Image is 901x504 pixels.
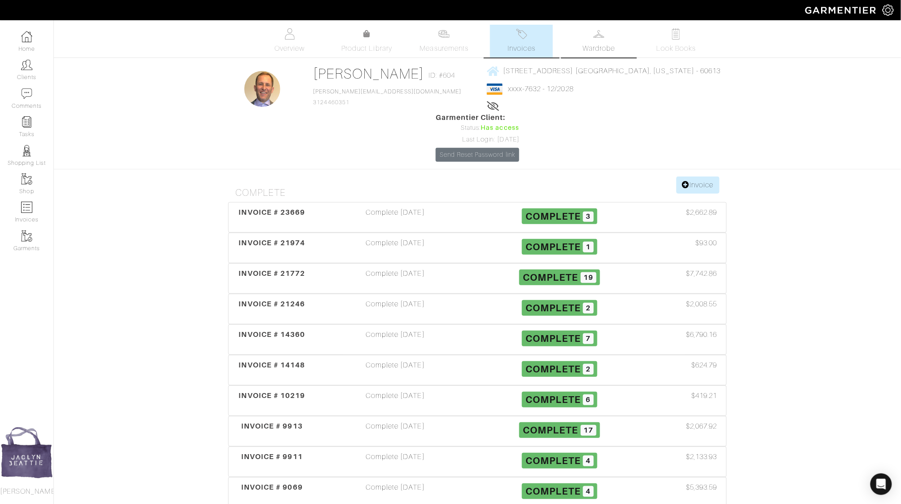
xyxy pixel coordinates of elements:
[341,43,392,54] span: Product Library
[313,268,477,289] div: Complete [DATE]
[567,25,630,57] a: Wardrobe
[581,425,596,436] span: 17
[523,272,578,283] span: Complete
[692,360,717,371] span: $624.79
[314,88,462,106] span: 3124460351
[313,329,477,350] div: Complete [DATE]
[523,424,578,436] span: Complete
[235,187,727,199] h4: Complete
[21,230,32,242] img: garments-icon-b7da505a4dc4fd61783c78ac3ca0ef83fa9d6f193b1c9dc38574b1d14d53ca28.png
[21,88,32,99] img: comment-icon-a0a6a9ef722e966f86d9cbdc48e553b5cf19dbc54f86b18d962a5391bc8f6eb6.png
[508,43,535,54] span: Invoices
[526,241,581,252] span: Complete
[671,28,682,40] img: todo-9ac3debb85659649dc8f770b8b6100bb5dab4b48dedcbae339e5042a72dfd3cc.svg
[228,202,727,233] a: INVOICE # 23669 Complete [DATE] Complete 3 $2,662.89
[526,394,581,405] span: Complete
[228,263,727,294] a: INVOICE # 21772 Complete [DATE] Complete 19 $7,742.86
[228,233,727,263] a: INVOICE # 21974 Complete [DATE] Complete 1 $93.00
[239,269,305,278] span: INVOICE # 21772
[313,421,477,442] div: Complete [DATE]
[583,486,594,497] span: 4
[686,299,717,309] span: $2,008.55
[526,302,581,314] span: Complete
[239,330,305,339] span: INVOICE # 14360
[436,135,519,145] div: Last Login: [DATE]
[436,123,519,133] div: Status:
[241,483,303,491] span: INVOICE # 9069
[239,208,305,217] span: INVOICE # 23669
[258,25,321,57] a: Overview
[21,145,32,156] img: stylists-icon-eb353228a002819b7ec25b43dbf5f0378dd9e0616d9560372ff212230b889e62.png
[645,25,707,57] a: Look Books
[274,43,305,54] span: Overview
[583,394,594,405] span: 6
[686,451,717,462] span: $2,133.93
[21,202,32,213] img: orders-icon-0abe47150d42831381b5fb84f609e132dff9fe21cb692f30cb5eec754e2cba89.png
[413,25,476,57] a: Measurements
[692,390,717,401] span: $419.21
[516,28,527,40] img: orders-27d20c2124de7fd6de4e0e44c1d41de31381a507db9b33961299e4e07d508b8c.svg
[21,59,32,71] img: clients-icon-6bae9207a08558b7cb47a8932f037763ab4055f8c8b6bfacd5dc20c3e0201464.png
[801,2,883,18] img: garmentier-logo-header-white-b43fb05a5012e4ada735d5af1a66efaba907eab6374d6393d1fbf88cb4ef424d.png
[883,4,894,16] img: gear-icon-white-bd11855cb880d31180b6d7d6211b90ccbf57a29d726f0c71d8c61bd08dd39cc2.png
[481,123,520,133] span: Has access
[583,455,594,466] span: 4
[241,422,303,430] span: INVOICE # 9913
[436,112,519,123] span: Garmentier Client:
[228,294,727,324] a: INVOICE # 21246 Complete [DATE] Complete 2 $2,008.55
[583,212,594,222] span: 3
[313,360,477,380] div: Complete [DATE]
[508,85,574,93] a: xxxx-7632 - 12/2028
[487,84,503,95] img: visa-934b35602734be37eb7d5d7e5dbcd2044c359bf20a24dc3361ca3fa54326a8a7.png
[313,451,477,472] div: Complete [DATE]
[314,66,424,82] a: [PERSON_NAME]
[284,28,295,40] img: basicinfo-40fd8af6dae0f16599ec9e87c0ef1c0a1fdea2edbe929e3d69a839185d80c458.svg
[870,473,892,495] div: Open Intercom Messenger
[490,25,553,57] a: Invoices
[241,452,303,461] span: INVOICE # 9911
[487,65,721,76] a: [STREET_ADDRESS] [GEOGRAPHIC_DATA], [US_STATE] - 60613
[21,31,32,42] img: dashboard-icon-dbcd8f5a0b271acd01030246c82b418ddd0df26cd7fceb0bd07c9910d44c42f6.png
[526,363,581,375] span: Complete
[696,238,717,248] span: $93.00
[526,333,581,344] span: Complete
[686,329,717,340] span: $6,790.16
[428,70,455,81] span: ID: #604
[228,416,727,447] a: INVOICE # 9913 Complete [DATE] Complete 17 $2,067.92
[239,239,305,247] span: INVOICE # 21974
[526,486,581,497] span: Complete
[686,207,717,218] span: $2,662.89
[239,391,305,400] span: INVOICE # 10219
[336,29,398,54] a: Product Library
[686,482,717,493] span: $5,393.59
[436,148,519,162] a: Send Reset Password link
[583,333,594,344] span: 7
[438,28,450,40] img: measurements-466bbee1fd09ba9460f595b01e5d73f9e2bff037440d3c8f018324cb6cdf7a4a.svg
[239,361,305,369] span: INVOICE # 14148
[583,242,594,252] span: 1
[313,482,477,503] div: Complete [DATE]
[21,116,32,128] img: reminder-icon-8004d30b9f0a5d33ae49ab947aed9ed385cf756f9e5892f1edd6e32f2345188e.png
[314,88,462,95] a: [PERSON_NAME][EMAIL_ADDRESS][DOMAIN_NAME]
[420,43,469,54] span: Measurements
[526,455,581,466] span: Complete
[656,43,696,54] span: Look Books
[228,385,727,416] a: INVOICE # 10219 Complete [DATE] Complete 6 $419.21
[581,272,596,283] span: 19
[583,43,615,54] span: Wardrobe
[313,207,477,228] div: Complete [DATE]
[228,447,727,477] a: INVOICE # 9911 Complete [DATE] Complete 4 $2,133.93
[239,300,305,308] span: INVOICE # 21246
[583,303,594,314] span: 2
[313,299,477,319] div: Complete [DATE]
[686,268,717,279] span: $7,742.86
[676,177,720,194] a: Invoice
[583,364,594,375] span: 2
[228,324,727,355] a: INVOICE # 14360 Complete [DATE] Complete 7 $6,790.16
[503,67,721,75] span: [STREET_ADDRESS] [GEOGRAPHIC_DATA], [US_STATE] - 60613
[313,238,477,258] div: Complete [DATE]
[21,173,32,185] img: garments-icon-b7da505a4dc4fd61783c78ac3ca0ef83fa9d6f193b1c9dc38574b1d14d53ca28.png
[228,355,727,385] a: INVOICE # 14148 Complete [DATE] Complete 2 $624.79
[526,211,581,222] span: Complete
[313,390,477,411] div: Complete [DATE]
